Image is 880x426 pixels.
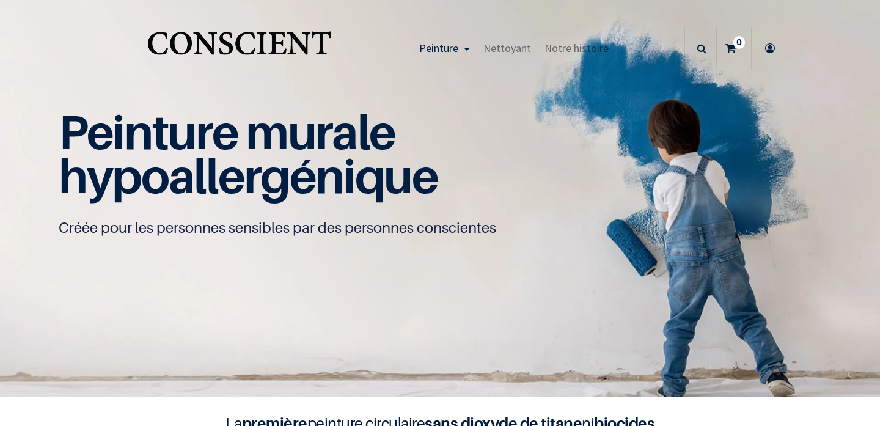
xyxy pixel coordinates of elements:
span: Nettoyant [483,41,531,55]
span: Peinture murale [59,103,395,160]
span: hypoallergénique [59,147,438,204]
a: Peinture [413,27,477,70]
span: Peinture [419,41,458,55]
img: Conscient [145,24,334,73]
a: 0 [717,27,751,70]
sup: 0 [733,36,745,48]
a: Logo of Conscient [145,24,334,73]
span: Notre histoire [544,41,609,55]
p: Créée pour les personnes sensibles par des personnes conscientes [59,218,821,238]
